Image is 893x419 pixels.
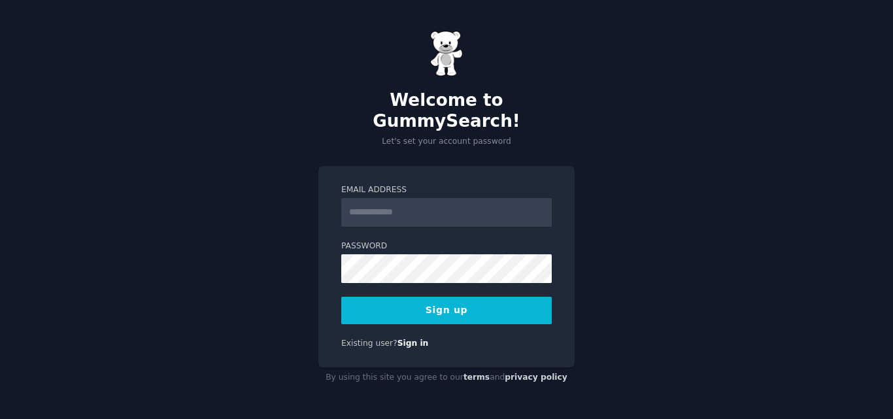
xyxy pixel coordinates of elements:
span: Existing user? [341,339,397,348]
a: terms [463,373,490,382]
h2: Welcome to GummySearch! [318,90,575,131]
img: Gummy Bear [430,31,463,76]
a: privacy policy [505,373,567,382]
label: Password [341,241,552,252]
a: Sign in [397,339,429,348]
div: By using this site you agree to our and [318,367,575,388]
p: Let's set your account password [318,136,575,148]
label: Email Address [341,184,552,196]
button: Sign up [341,297,552,324]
